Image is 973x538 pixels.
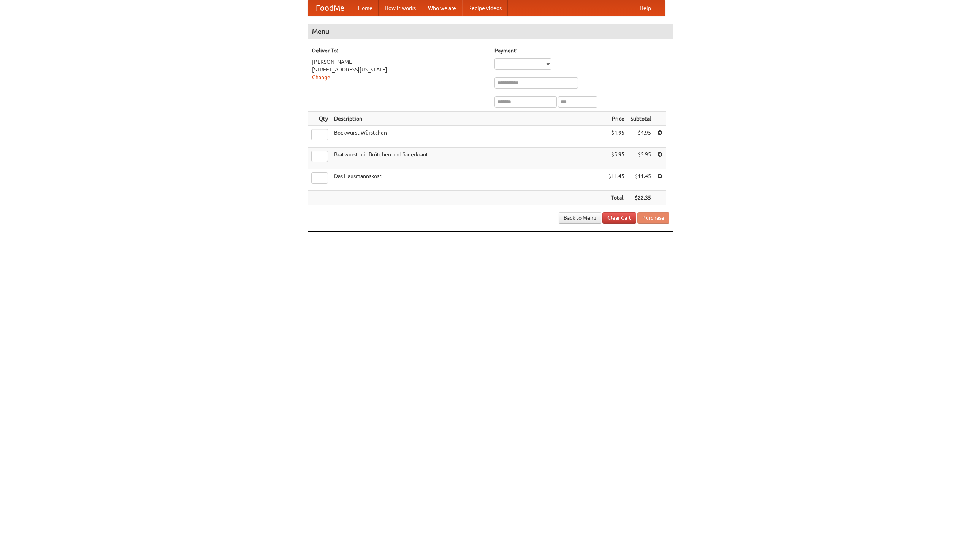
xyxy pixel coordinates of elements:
[379,0,422,16] a: How it works
[628,191,654,205] th: $22.35
[422,0,462,16] a: Who we are
[352,0,379,16] a: Home
[559,212,601,224] a: Back to Menu
[331,148,605,169] td: Bratwurst mit Brötchen und Sauerkraut
[308,24,673,39] h4: Menu
[628,112,654,126] th: Subtotal
[462,0,508,16] a: Recipe videos
[312,66,487,73] div: [STREET_ADDRESS][US_STATE]
[605,191,628,205] th: Total:
[637,212,669,224] button: Purchase
[605,126,628,148] td: $4.95
[312,47,487,54] h5: Deliver To:
[605,148,628,169] td: $5.95
[634,0,657,16] a: Help
[312,74,330,80] a: Change
[312,58,487,66] div: [PERSON_NAME]
[494,47,669,54] h5: Payment:
[331,112,605,126] th: Description
[308,0,352,16] a: FoodMe
[331,126,605,148] td: Bockwurst Würstchen
[331,169,605,191] td: Das Hausmannskost
[602,212,636,224] a: Clear Cart
[628,126,654,148] td: $4.95
[628,169,654,191] td: $11.45
[605,112,628,126] th: Price
[308,112,331,126] th: Qty
[628,148,654,169] td: $5.95
[605,169,628,191] td: $11.45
